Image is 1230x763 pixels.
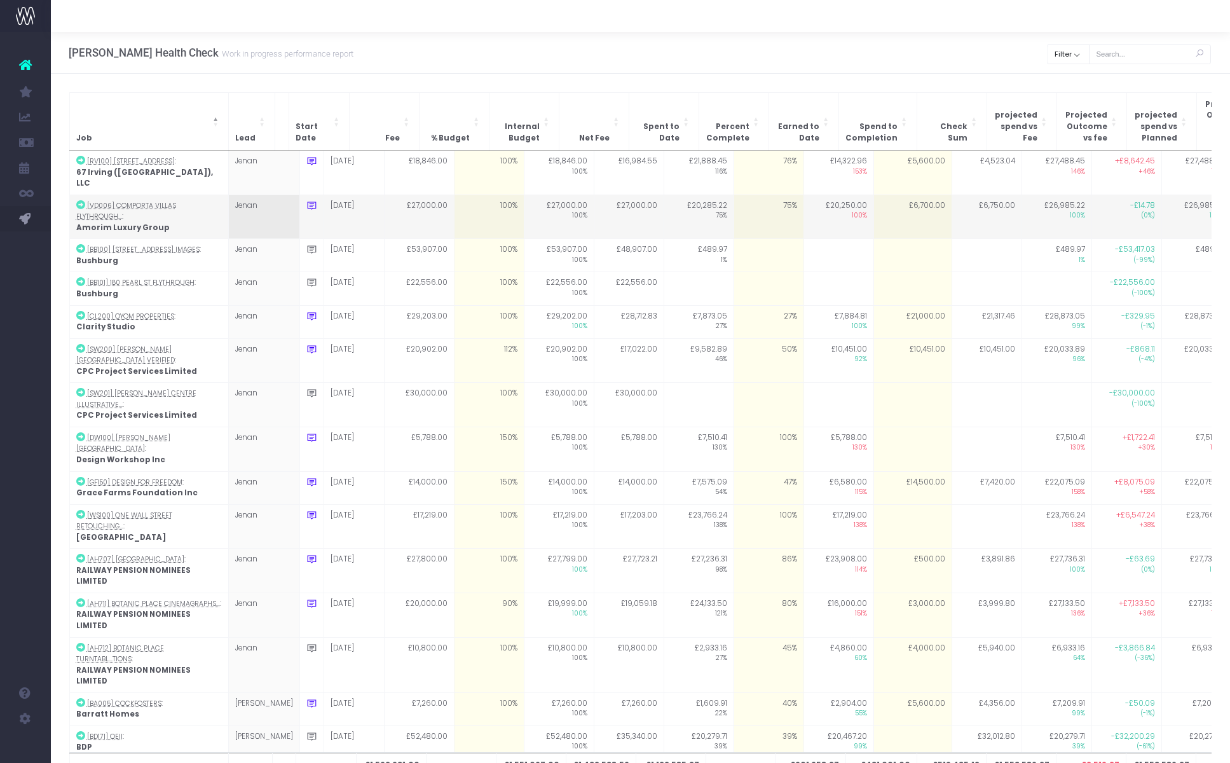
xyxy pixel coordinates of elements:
[228,692,299,725] td: [PERSON_NAME]
[524,725,594,759] td: £52,480.00
[324,471,384,504] td: [DATE]
[1109,388,1155,399] span: -£30,000.00
[1063,110,1107,144] span: Projected Outcome vs fee
[524,593,594,637] td: £19,999.00
[324,272,384,305] td: [DATE]
[76,488,198,498] strong: Grace Farms Foundation Inc
[1098,488,1155,497] span: +58%
[1098,289,1155,298] span: (-100%)
[324,692,384,725] td: [DATE]
[636,121,680,144] span: Spent to Date
[803,504,873,549] td: £17,219.00
[873,151,952,195] td: £5,600.00
[776,121,819,144] span: Earned to Date
[952,637,1022,692] td: £5,940.00
[952,725,1022,759] td: £32,012.80
[810,521,867,530] span: 138%
[324,637,384,692] td: [DATE]
[454,305,524,338] td: 100%
[384,427,454,471] td: £5,788.00
[16,738,35,757] img: images/default_profile_image.png
[1110,277,1155,289] span: -£22,556.00
[524,239,594,272] td: £53,907.00
[734,338,803,383] td: 50%
[324,195,384,239] td: [DATE]
[76,167,213,189] strong: 67 Irving ([GEOGRAPHIC_DATA]), LLC
[76,322,135,332] strong: Clarity Studio
[734,692,803,725] td: 40%
[384,725,454,759] td: £52,480.00
[531,256,587,265] span: 100%
[1121,311,1155,322] span: -£329.95
[664,725,734,759] td: £20,279.71
[454,151,524,195] td: 100%
[664,305,734,338] td: £7,873.05
[219,46,353,59] small: Work in progress performance report
[1115,244,1155,256] span: -£53,417.03
[1028,355,1085,364] span: 96%
[454,504,524,549] td: 100%
[810,488,867,497] span: 115%
[734,151,803,195] td: 76%
[524,471,594,504] td: £14,000.00
[803,637,873,692] td: £4,860.00
[1022,504,1091,549] td: £23,766.24
[873,195,952,239] td: £6,700.00
[1022,692,1091,725] td: £7,209.91
[531,211,587,221] span: 100%
[69,272,228,305] td: :
[531,289,587,298] span: 100%
[454,195,524,239] td: 100%
[454,427,524,471] td: 150%
[664,338,734,383] td: £9,582.89
[76,223,170,233] strong: Amorim Luxury Group
[324,427,384,471] td: [DATE]
[454,549,524,593] td: 100%
[1022,338,1091,383] td: £20,033.89
[384,272,454,305] td: £22,556.00
[76,455,165,465] strong: Design Workshop Inc
[671,488,727,497] span: 54%
[489,92,559,150] th: Internal Budget: Activate to sort: Activate to sort
[1126,344,1155,355] span: -£868.11
[664,195,734,239] td: £20,285.22
[69,504,228,549] td: :
[873,593,952,637] td: £3,000.00
[87,278,195,287] abbr: [BB101] 180 Pearl St Flythrough
[69,305,228,338] td: :
[1022,195,1091,239] td: £26,985.22
[524,383,594,427] td: £30,000.00
[1022,549,1091,593] td: £27,736.31
[671,443,727,453] span: 130%
[324,338,384,383] td: [DATE]
[228,637,299,692] td: Jenan
[69,692,228,725] td: :
[454,593,524,637] td: 90%
[952,593,1022,637] td: £3,999.80
[76,388,196,409] abbr: [SW201] Fleming Centre Illustrative
[594,151,664,195] td: £16,984.55
[1126,92,1196,150] th: projected spend vs Planned: Activate to sort: Activate to sort
[1130,200,1155,212] span: -£14.78
[87,156,175,166] abbr: [RV100] 67 Irving Place
[1048,45,1090,64] button: Filter
[1022,593,1091,637] td: £27,133.50
[873,471,952,504] td: £14,500.00
[531,399,587,409] span: 100%
[384,195,454,239] td: £27,000.00
[594,637,664,692] td: £10,800.00
[69,593,228,637] td: :
[671,521,727,530] span: 138%
[76,511,172,532] abbr: [WS100] One Wall Street Retouching
[1028,521,1085,530] span: 138%
[1168,488,1225,497] span: 158%
[454,637,524,692] td: 100%
[69,383,228,427] td: :
[524,549,594,593] td: £27,799.00
[594,692,664,725] td: £7,260.00
[803,471,873,504] td: £6,580.00
[671,355,727,364] span: 46%
[384,338,454,383] td: £20,902.00
[1089,45,1211,64] input: Search...
[952,471,1022,504] td: £7,420.00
